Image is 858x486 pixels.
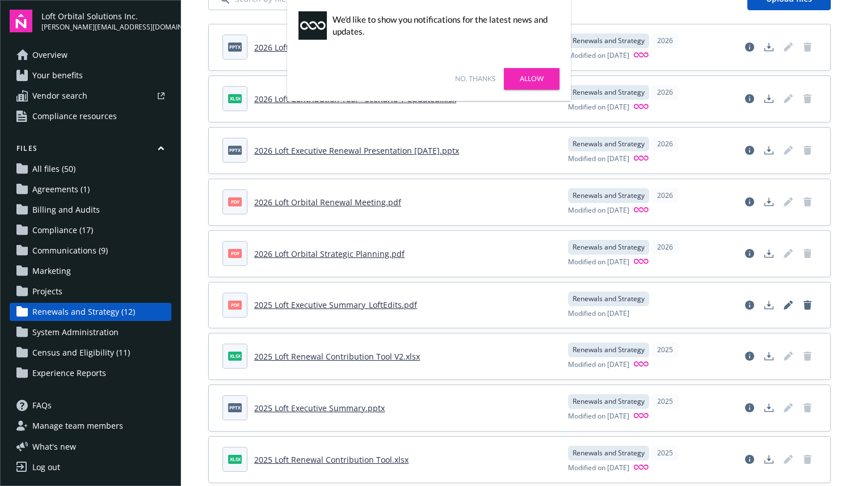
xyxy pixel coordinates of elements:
span: Experience Reports [32,364,106,382]
span: Renewals and Strategy [573,139,645,149]
span: Delete document [798,38,817,56]
a: View file details [741,90,759,108]
button: Loft Orbital Solutions Inc.[PERSON_NAME][EMAIL_ADDRESS][DOMAIN_NAME] [41,10,171,32]
a: Compliance resources [10,107,171,125]
a: Download document [760,90,778,108]
div: 2026 [651,85,679,100]
a: View file details [741,399,759,417]
a: 2026 Loft Orbital Executive Renewal Presentation.[DATE].pptx [254,42,488,53]
span: FAQs [32,396,52,415]
span: Vendor search [32,87,87,105]
a: Download document [760,193,778,211]
span: pdf [228,197,242,206]
span: All files (50) [32,160,75,178]
a: Download document [760,244,778,263]
span: Delete document [798,141,817,159]
span: Modified on [DATE] [568,205,629,216]
a: View file details [741,193,759,211]
a: No, thanks [455,74,495,84]
span: Overview [32,46,68,64]
span: pdf [228,249,242,257]
span: xlsx [228,94,242,103]
a: Download document [760,399,778,417]
span: Agreements (1) [32,180,90,198]
a: Manage team members [10,417,171,435]
span: Edit document [779,450,797,468]
a: Allow [504,68,560,90]
span: Billing and Audits [32,201,100,219]
a: Download document [760,450,778,468]
a: View file details [741,347,759,365]
div: 2025 [651,343,679,357]
a: View file details [741,450,759,468]
span: Delete document [798,193,817,211]
span: Delete document [798,244,817,263]
a: Edit document [779,141,797,159]
a: Delete document [798,296,817,314]
span: Modified on [DATE] [568,411,629,422]
span: Delete document [798,399,817,417]
span: [PERSON_NAME][EMAIL_ADDRESS][DOMAIN_NAME] [41,22,171,32]
span: Modified on [DATE] [568,360,629,370]
span: Modified on [DATE] [568,463,629,474]
span: Renewals and Strategy [573,242,645,252]
a: 2025 Loft Executive Summary_LoftEdits.pdf [254,299,417,310]
span: xlsx [228,455,242,463]
span: Edit document [779,90,797,108]
span: Renewals and Strategy [573,345,645,355]
span: Projects [32,282,62,301]
a: 2026 Loft Orbital Strategic Planning.pdf [254,248,405,259]
span: Renewals and Strategy [573,191,645,201]
span: Modified on [DATE] [568,50,629,61]
a: Delete document [798,90,817,108]
a: Communications (9) [10,242,171,260]
a: 2025 Loft Executive Summary.pptx [254,403,385,413]
a: 2026 Loft Orbital Renewal Meeting.pdf [254,197,401,208]
span: Modified on [DATE] [568,154,629,164]
span: Modified on [DATE] [568,257,629,268]
a: Your benefits [10,66,171,84]
span: Manage team members [32,417,123,435]
span: pptx [228,146,242,154]
span: Edit document [779,244,797,263]
span: Edit document [779,347,797,365]
span: System Administration [32,323,119,341]
a: FAQs [10,396,171,415]
div: Log out [32,458,60,476]
a: Edit document [779,296,797,314]
span: Loft Orbital Solutions Inc. [41,10,171,22]
span: Delete document [798,450,817,468]
div: 2025 [651,446,679,460]
span: Marketing [32,262,71,280]
div: We'd like to show you notifications for the latest news and updates. [333,14,554,37]
span: Renewals and Strategy [573,294,645,304]
span: Renewals and Strategy (12) [32,303,135,321]
span: Census and Eligibility (11) [32,344,130,362]
a: Edit document [779,193,797,211]
a: Compliance (17) [10,221,171,239]
div: 2026 [651,240,679,255]
a: Download document [760,347,778,365]
span: Edit document [779,38,797,56]
a: System Administration [10,323,171,341]
span: pptx [228,403,242,412]
span: What ' s new [32,441,76,453]
span: Renewals and Strategy [573,87,645,98]
a: Renewals and Strategy (12) [10,303,171,321]
a: 2025 Loft Renewal Contribution Tool V2.xlsx [254,351,420,362]
span: Edit document [779,399,797,417]
span: Your benefits [32,66,83,84]
a: Overview [10,46,171,64]
span: Delete document [798,347,817,365]
div: 2026 [651,33,679,48]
